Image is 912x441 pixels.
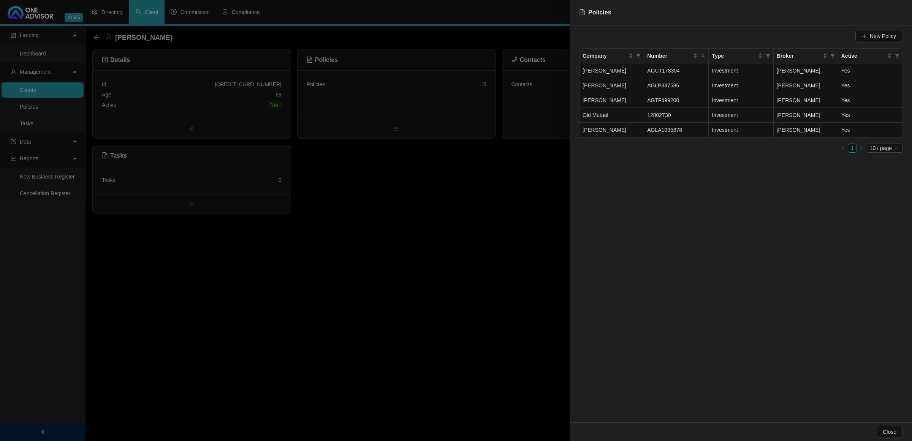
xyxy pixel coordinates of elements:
a: 1 [848,144,857,152]
span: filter [895,54,899,58]
th: Number [644,49,709,63]
span: search [699,50,707,62]
button: New Policy [855,30,902,42]
span: right [859,146,864,150]
span: left [841,146,845,150]
span: New Policy [870,32,896,40]
span: Investment [712,97,738,103]
span: filter [830,54,835,58]
td: Yes [838,63,903,78]
li: 1 [848,144,857,153]
span: filter [893,50,901,62]
span: [PERSON_NAME] [777,82,820,89]
span: AGTF499200 [647,97,679,103]
span: Investment [712,112,738,118]
span: filter [636,54,641,58]
td: Yes [838,123,903,138]
span: [PERSON_NAME] [583,127,626,133]
span: plus [861,33,867,39]
span: AGLP387586 [647,82,679,89]
span: [PERSON_NAME] [777,127,820,133]
span: filter [829,50,836,62]
span: 10 / page [870,144,900,152]
span: [PERSON_NAME] [777,112,820,118]
span: Type [712,52,756,60]
span: [PERSON_NAME] [583,68,626,74]
span: Number [647,52,692,60]
span: 12802730 [647,112,671,118]
button: Close [877,426,902,438]
span: Old Mutual [583,112,608,118]
td: Yes [838,78,903,93]
th: Active [838,49,903,63]
span: search [701,54,705,58]
th: Type [709,49,773,63]
span: Broker [777,52,821,60]
span: Investment [712,82,738,89]
span: Company [583,52,627,60]
span: [PERSON_NAME] [777,97,820,103]
th: Broker [774,49,838,63]
span: Close [883,428,896,436]
span: file-text [579,9,585,15]
span: filter [635,50,642,62]
li: Previous Page [839,144,848,153]
td: Yes [838,108,903,123]
span: AGUT178304 [647,68,680,74]
th: Company [579,49,644,63]
span: Active [841,52,886,60]
button: left [839,144,848,153]
span: [PERSON_NAME] [583,97,626,103]
span: AGLA1095878 [647,127,682,133]
div: Page Size [867,144,903,153]
span: Investment [712,68,738,74]
span: [PERSON_NAME] [583,82,626,89]
span: [PERSON_NAME] [777,68,820,74]
span: filter [764,50,772,62]
td: Yes [838,93,903,108]
span: Policies [588,9,611,16]
span: Investment [712,127,738,133]
span: filter [766,54,770,58]
button: right [857,144,866,153]
li: Next Page [857,144,866,153]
